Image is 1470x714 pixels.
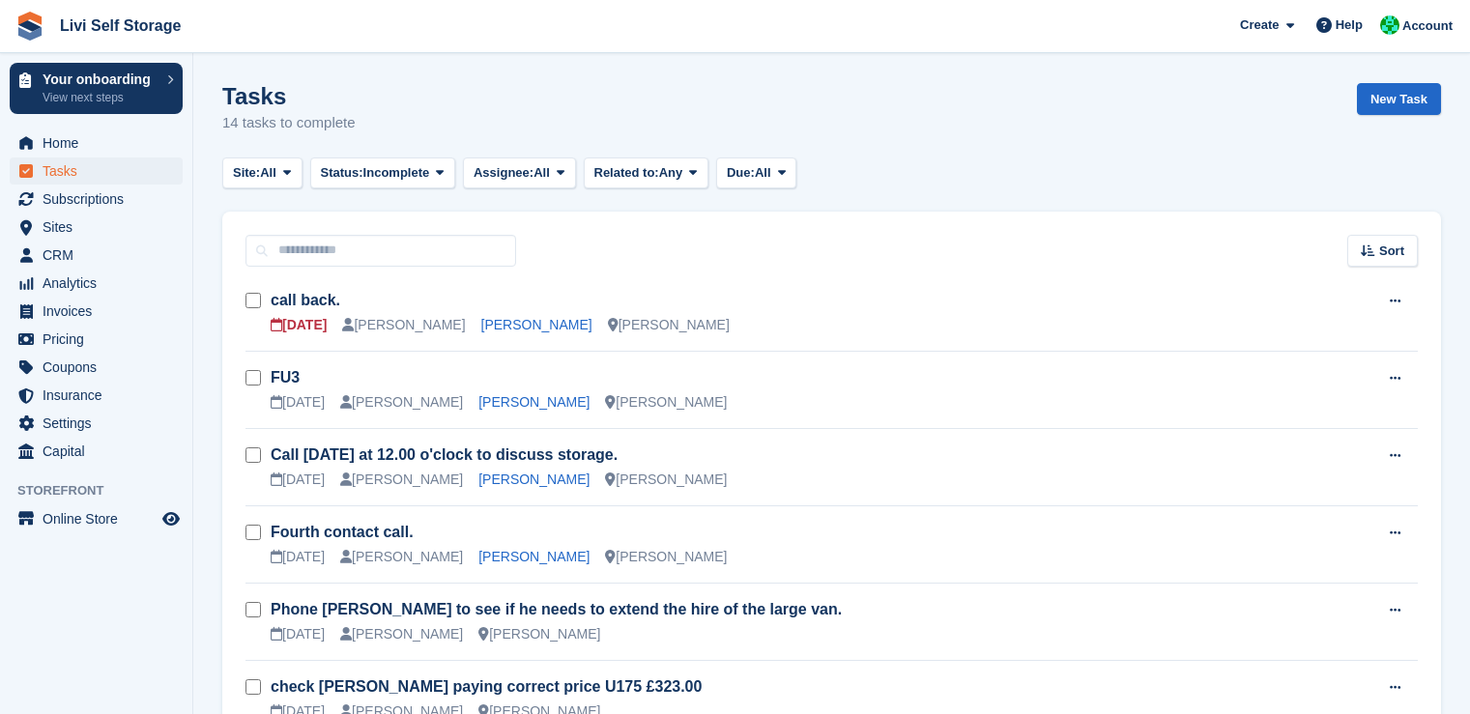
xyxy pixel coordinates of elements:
[271,292,340,308] a: call back.
[10,186,183,213] a: menu
[43,354,159,381] span: Coupons
[43,410,159,437] span: Settings
[321,163,363,183] span: Status:
[10,129,183,157] a: menu
[43,242,159,269] span: CRM
[271,547,325,567] div: [DATE]
[10,242,183,269] a: menu
[43,157,159,185] span: Tasks
[533,163,550,183] span: All
[10,214,183,241] a: menu
[233,163,260,183] span: Site:
[605,392,727,413] div: [PERSON_NAME]
[10,354,183,381] a: menu
[271,624,325,644] div: [DATE]
[222,157,303,189] button: Site: All
[271,369,300,386] a: FU3
[271,470,325,490] div: [DATE]
[340,470,463,490] div: [PERSON_NAME]
[10,270,183,297] a: menu
[43,298,159,325] span: Invoices
[605,470,727,490] div: [PERSON_NAME]
[159,507,183,530] a: Preview store
[340,624,463,644] div: [PERSON_NAME]
[10,157,183,185] a: menu
[1379,242,1404,261] span: Sort
[43,382,159,409] span: Insurance
[608,315,730,335] div: [PERSON_NAME]
[716,157,796,189] button: Due: All
[10,326,183,353] a: menu
[1240,15,1279,35] span: Create
[15,12,44,41] img: stora-icon-8386f47178a22dfd0bd8f6a31ec36ba5ce8667c1dd55bd0f319d3a0aa187defe.svg
[1336,15,1363,35] span: Help
[478,549,590,564] a: [PERSON_NAME]
[363,163,430,183] span: Incomplete
[271,678,702,695] a: check [PERSON_NAME] paying correct price U175 £323.00
[52,10,188,42] a: Livi Self Storage
[43,186,159,213] span: Subscriptions
[584,157,708,189] button: Related to: Any
[271,446,618,463] a: Call [DATE] at 12.00 o'clock to discuss storage.
[10,410,183,437] a: menu
[271,315,327,335] div: [DATE]
[1402,16,1453,36] span: Account
[10,438,183,465] a: menu
[340,547,463,567] div: [PERSON_NAME]
[481,317,592,332] a: [PERSON_NAME]
[478,471,590,487] a: [PERSON_NAME]
[10,63,183,114] a: Your onboarding View next steps
[222,112,356,134] p: 14 tasks to complete
[1380,15,1399,35] img: Joe Robertson
[17,481,192,500] span: Storefront
[594,163,659,183] span: Related to:
[474,163,533,183] span: Assignee:
[659,163,683,183] span: Any
[755,163,771,183] span: All
[271,601,842,617] a: Phone [PERSON_NAME] to see if he needs to extend the hire of the large van.
[43,270,159,297] span: Analytics
[43,129,159,157] span: Home
[310,157,455,189] button: Status: Incomplete
[43,89,158,106] p: View next steps
[10,505,183,532] a: menu
[1357,83,1441,115] a: New Task
[260,163,276,183] span: All
[340,392,463,413] div: [PERSON_NAME]
[10,298,183,325] a: menu
[43,438,159,465] span: Capital
[10,382,183,409] a: menu
[271,392,325,413] div: [DATE]
[463,157,576,189] button: Assignee: All
[43,326,159,353] span: Pricing
[222,83,356,109] h1: Tasks
[727,163,755,183] span: Due:
[478,624,600,644] div: [PERSON_NAME]
[605,547,727,567] div: [PERSON_NAME]
[43,72,158,86] p: Your onboarding
[342,315,465,335] div: [PERSON_NAME]
[43,505,159,532] span: Online Store
[43,214,159,241] span: Sites
[478,394,590,410] a: [PERSON_NAME]
[271,524,414,540] a: Fourth contact call.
